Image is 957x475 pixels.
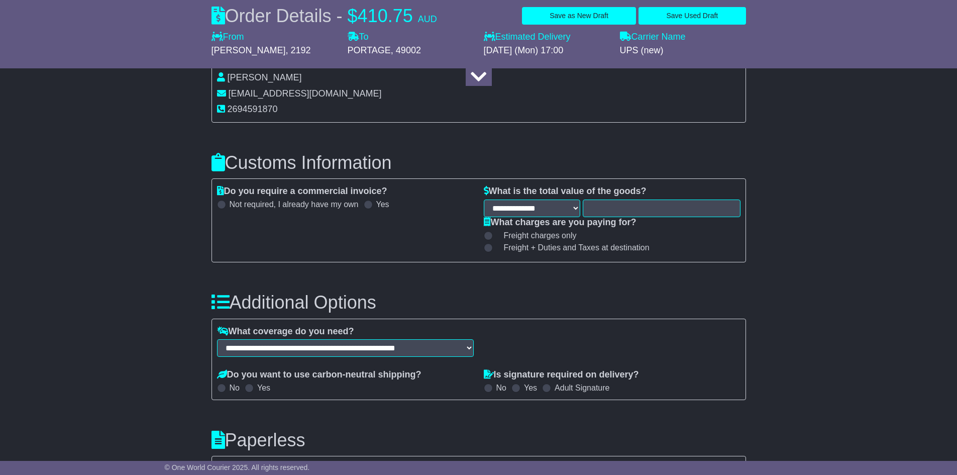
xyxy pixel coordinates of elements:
label: Yes [524,383,537,393]
h3: Paperless [211,430,746,450]
span: , 2192 [286,45,311,55]
div: Order Details - [211,5,437,27]
label: Yes [257,383,270,393]
label: What charges are you paying for? [484,217,636,228]
h3: Customs Information [211,153,746,173]
label: To [348,32,369,43]
div: UPS (new) [620,45,746,56]
label: Yes [376,200,389,209]
label: Freight charges only [491,231,577,240]
span: $ [348,6,358,26]
span: [EMAIL_ADDRESS][DOMAIN_NAME] [229,88,382,99]
label: No [496,383,506,393]
span: © One World Courier 2025. All rights reserved. [165,463,310,471]
h3: Additional Options [211,293,746,313]
label: Do you require a commercial invoice? [217,186,387,197]
span: , 49002 [391,45,421,55]
span: 410.75 [358,6,413,26]
span: 2694591870 [228,104,278,114]
span: PORTAGE [348,45,391,55]
label: Carrier Name [620,32,686,43]
button: Save as New Draft [522,7,636,25]
label: Do you want to use carbon-neutral shipping? [217,369,421,381]
div: [DATE] (Mon) 17:00 [484,45,610,56]
label: Adult Signature [555,383,609,393]
label: No [230,383,240,393]
label: Not required, I already have my own [230,200,359,209]
span: AUD [418,14,437,24]
label: From [211,32,244,43]
button: Save Used Draft [639,7,746,25]
label: Is signature required on delivery? [484,369,639,381]
label: What coverage do you need? [217,326,354,337]
label: Estimated Delivery [484,32,610,43]
label: What is the total value of the goods? [484,186,647,197]
span: Freight + Duties and Taxes at destination [504,243,650,252]
span: [PERSON_NAME] [211,45,286,55]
